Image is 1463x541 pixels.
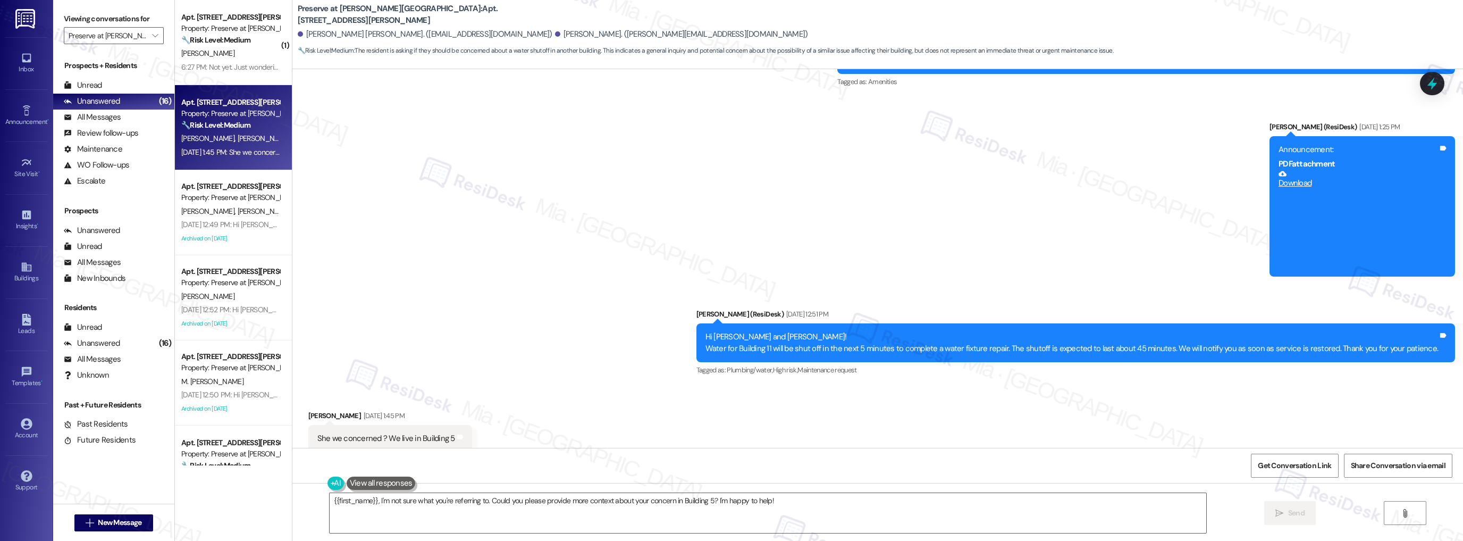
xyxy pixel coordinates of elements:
[1279,189,1438,269] iframe: Download https://res.cloudinary.com/residesk/image/upload/v1758215690/user-uploads/10865-17582156...
[64,96,120,107] div: Unanswered
[1269,121,1455,136] div: [PERSON_NAME] (ResiDesk)
[41,378,43,385] span: •
[773,365,798,374] span: High risk ,
[181,147,355,157] div: [DATE] 1:45 PM: She we concerned ? We live in Building 5
[181,277,280,288] div: Property: Preserve at [PERSON_NAME][GEOGRAPHIC_DATA]
[181,362,280,373] div: Property: Preserve at [PERSON_NAME][GEOGRAPHIC_DATA]
[1275,509,1283,518] i: 
[69,27,147,44] input: All communities
[330,493,1207,533] textarea: {{first_name}}, I'm not sure what you're referring to. Could you please provide more context abou...
[156,335,174,352] div: (16)
[53,302,174,313] div: Residents
[5,311,48,339] a: Leads
[181,377,243,386] span: M. [PERSON_NAME]
[181,48,234,58] span: [PERSON_NAME]
[64,176,105,187] div: Escalate
[181,220,1036,229] div: [DATE] 12:49 PM: Hi [PERSON_NAME] and [PERSON_NAME]! Water for Building 11 will be shut off in th...
[797,365,857,374] span: Maintenance request
[180,232,281,245] div: Archived on [DATE]
[181,461,250,470] strong: 🔧 Risk Level: Medium
[181,35,250,45] strong: 🔧 Risk Level: Medium
[696,309,1456,323] div: [PERSON_NAME] (ResiDesk)
[5,206,48,235] a: Insights •
[86,519,94,527] i: 
[5,154,48,182] a: Site Visit •
[361,410,405,421] div: [DATE] 1:45 PM
[64,322,102,333] div: Unread
[181,448,280,460] div: Property: Preserve at [PERSON_NAME][GEOGRAPHIC_DATA]
[1401,509,1409,518] i: 
[64,419,128,430] div: Past Residents
[64,273,125,284] div: New Inbounds
[181,305,966,314] div: [DATE] 12:52 PM: Hi [PERSON_NAME]! Water for Building 11 will be shut off in the next 5 minutes t...
[837,74,1455,89] div: Tagged as:
[47,116,49,124] span: •
[64,112,121,123] div: All Messages
[298,46,354,55] strong: 🔧 Risk Level: Medium
[5,258,48,287] a: Buildings
[15,9,37,29] img: ResiDesk Logo
[152,31,158,40] i: 
[64,144,122,155] div: Maintenance
[64,225,120,236] div: Unanswered
[1251,454,1338,478] button: Get Conversation Link
[181,108,280,119] div: Property: Preserve at [PERSON_NAME][GEOGRAPHIC_DATA]
[298,3,510,26] b: Preserve at [PERSON_NAME][GEOGRAPHIC_DATA]: Apt. [STREET_ADDRESS][PERSON_NAME]
[1344,454,1452,478] button: Share Conversation via email
[74,514,153,531] button: New Message
[1279,170,1438,188] a: Download
[64,128,138,139] div: Review follow-ups
[5,363,48,392] a: Templates •
[180,402,281,415] div: Archived on [DATE]
[181,181,280,192] div: Apt. [STREET_ADDRESS][PERSON_NAME]
[64,257,121,268] div: All Messages
[298,29,552,40] div: [PERSON_NAME] [PERSON_NAME]. ([EMAIL_ADDRESS][DOMAIN_NAME])
[1357,121,1400,132] div: [DATE] 1:25 PM
[53,60,174,71] div: Prospects + Residents
[1258,460,1331,471] span: Get Conversation Link
[37,221,38,228] span: •
[64,160,129,171] div: WO Follow-ups
[98,517,141,528] span: New Message
[1288,507,1305,519] span: Send
[696,362,1456,378] div: Tagged as:
[868,77,897,86] span: Amenities
[181,266,280,277] div: Apt. [STREET_ADDRESS][PERSON_NAME]
[181,134,238,143] span: [PERSON_NAME]
[555,29,808,40] div: [PERSON_NAME]. ([PERSON_NAME][EMAIL_ADDRESS][DOMAIN_NAME])
[181,62,471,72] div: 6:27 PM: Not yet. Just wondering if a set got dropped off recently. I'm currently replacing them.
[53,399,174,411] div: Past + Future Residents
[64,354,121,365] div: All Messages
[1351,460,1445,471] span: Share Conversation via email
[237,134,290,143] span: [PERSON_NAME]
[317,433,455,444] div: She we concerned ? We live in Building 5
[5,467,48,496] a: Support
[1279,159,1335,169] b: PDF attachment
[784,309,828,320] div: [DATE] 12:51 PM
[181,351,280,362] div: Apt. [STREET_ADDRESS][PERSON_NAME]
[298,45,1113,56] span: : The resident is asking if they should be concerned about a water shutoff in another building. T...
[38,169,40,176] span: •
[237,206,290,216] span: [PERSON_NAME]
[1279,144,1438,155] div: Announcement:
[181,23,280,34] div: Property: Preserve at [PERSON_NAME][GEOGRAPHIC_DATA]
[181,390,968,399] div: [DATE] 12:50 PM: Hi [PERSON_NAME]! Water for Building 11 will be shut off in the next 5 minutes t...
[181,206,238,216] span: [PERSON_NAME]
[64,11,164,27] label: Viewing conversations for
[156,93,174,110] div: (16)
[705,331,1439,354] div: Hi [PERSON_NAME] and [PERSON_NAME]! Water for Building 11 will be shut off in the next 5 minutes ...
[64,370,109,381] div: Unknown
[5,415,48,444] a: Account
[181,12,280,23] div: Apt. [STREET_ADDRESS][PERSON_NAME]
[181,437,280,448] div: Apt. [STREET_ADDRESS][PERSON_NAME]
[64,241,102,252] div: Unread
[181,192,280,203] div: Property: Preserve at [PERSON_NAME][GEOGRAPHIC_DATA]
[64,338,120,349] div: Unanswered
[64,80,102,91] div: Unread
[727,365,772,374] span: Plumbing/water ,
[64,435,136,446] div: Future Residents
[180,317,281,330] div: Archived on [DATE]
[308,410,472,425] div: [PERSON_NAME]
[181,292,234,301] span: [PERSON_NAME]
[181,97,280,108] div: Apt. [STREET_ADDRESS][PERSON_NAME]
